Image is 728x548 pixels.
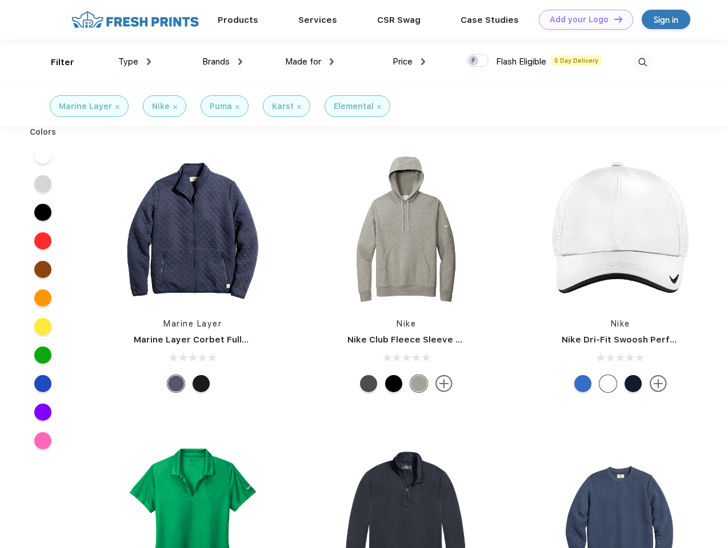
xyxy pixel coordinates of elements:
div: Dark Grey Heather [410,375,427,392]
img: dropdown.png [421,58,425,65]
a: Nike Dri-Fit Swoosh Perforated Cap [562,335,719,345]
div: Black [193,375,210,392]
a: Nike Club Fleece Sleeve Swoosh Pullover Hoodie [347,335,562,345]
img: filter_cancel.svg [377,105,381,109]
div: Karst [272,100,294,112]
a: Marine Layer [163,319,222,328]
a: Nike [397,319,416,328]
div: White [599,375,617,392]
span: Type [118,57,138,67]
img: filter_cancel.svg [235,105,239,109]
img: filter_cancel.svg [173,105,177,109]
div: Add your Logo [550,15,609,25]
div: Nike [152,100,170,112]
a: Products [218,15,258,25]
span: Price [393,57,413,67]
div: Puma [210,100,232,112]
div: Navy [625,375,642,392]
div: Colors [21,126,65,138]
img: dropdown.png [330,58,334,65]
img: func=resize&h=266 [117,155,269,307]
img: fo%20logo%202.webp [68,10,202,30]
img: more.svg [435,375,453,392]
img: dropdown.png [147,58,151,65]
div: Anthracite [360,375,377,392]
img: DT [614,16,622,22]
div: Marine Layer [59,100,112,112]
img: func=resize&h=266 [545,155,697,307]
a: Services [298,15,337,25]
span: Brands [202,57,230,67]
a: CSR Swag [377,15,421,25]
img: dropdown.png [238,58,242,65]
img: func=resize&h=266 [330,155,482,307]
img: filter_cancel.svg [115,105,119,109]
div: Blue Sapphire [574,375,591,392]
a: Nike [611,319,630,328]
a: Marine Layer Corbet Full-Zip Jacket [134,335,292,345]
div: Black [385,375,402,392]
span: Flash Eligible [496,57,546,67]
img: desktop_search.svg [633,53,652,72]
span: Made for [285,57,321,67]
img: more.svg [650,375,667,392]
a: Sign in [642,10,690,29]
img: filter_cancel.svg [297,105,301,109]
div: Elemental [334,100,374,112]
span: 5 Day Delivery [551,55,602,66]
div: Sign in [654,13,678,26]
div: Navy [167,375,185,392]
div: Filter [51,56,74,69]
